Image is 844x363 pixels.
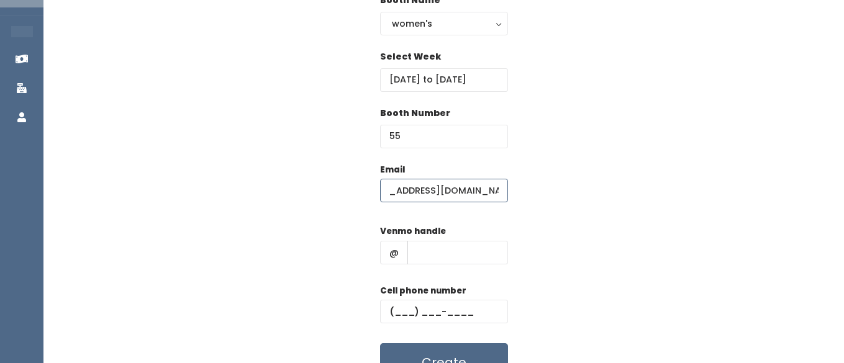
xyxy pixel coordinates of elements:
[380,179,508,202] input: @ .
[380,285,466,297] label: Cell phone number
[380,225,446,238] label: Venmo handle
[380,68,508,92] input: Select week
[380,125,508,148] input: Booth Number
[380,50,441,63] label: Select Week
[380,164,405,176] label: Email
[380,107,450,120] label: Booth Number
[392,17,496,30] div: women's
[380,241,408,264] span: @
[380,300,508,323] input: (___) ___-____
[380,12,508,35] button: women's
